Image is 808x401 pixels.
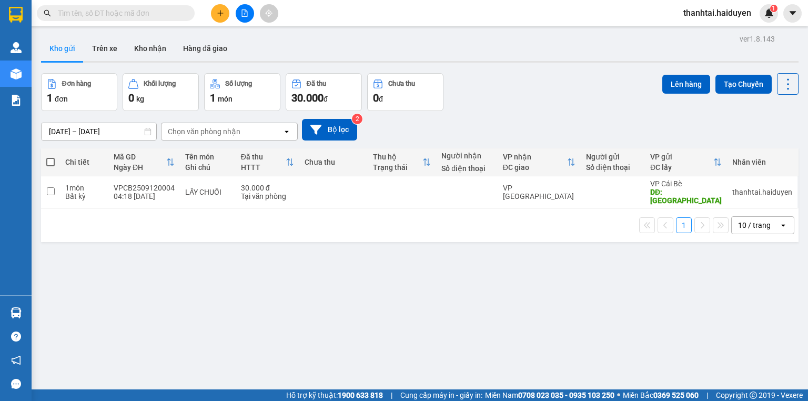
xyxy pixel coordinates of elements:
[47,92,53,104] span: 1
[41,73,117,111] button: Đơn hàng1đơn
[58,7,182,19] input: Tìm tên, số ĐT hoặc mã đơn
[373,92,379,104] span: 0
[175,36,236,61] button: Hàng đã giao
[108,148,180,176] th: Toggle SortBy
[114,153,166,161] div: Mã GD
[44,9,51,17] span: search
[586,163,640,172] div: Số điện thoại
[503,153,567,161] div: VP nhận
[260,4,278,23] button: aim
[715,75,772,94] button: Tạo Chuyến
[788,8,797,18] span: caret-down
[770,5,777,12] sup: 1
[779,221,787,229] svg: open
[645,148,727,176] th: Toggle SortBy
[126,36,175,61] button: Kho nhận
[503,184,575,200] div: VP [GEOGRAPHIC_DATA]
[62,80,91,87] div: Đơn hàng
[352,114,362,124] sup: 2
[391,389,392,401] span: |
[738,220,771,230] div: 10 / trang
[114,163,166,172] div: Ngày ĐH
[307,80,326,87] div: Đã thu
[498,148,581,176] th: Toggle SortBy
[586,153,640,161] div: Người gửi
[136,95,144,103] span: kg
[764,8,774,18] img: icon-new-feature
[675,6,760,19] span: thanhtai.haiduyen
[114,192,175,200] div: 04:18 [DATE]
[168,126,240,137] div: Chọn văn phòng nhận
[185,153,230,161] div: Tên món
[128,92,134,104] span: 0
[41,36,84,61] button: Kho gửi
[662,75,710,94] button: Lên hàng
[732,158,792,166] div: Nhân viên
[241,163,286,172] div: HTTT
[338,391,383,399] strong: 1900 633 818
[217,9,224,17] span: plus
[653,391,699,399] strong: 0369 525 060
[485,389,614,401] span: Miền Nam
[324,95,328,103] span: đ
[286,73,362,111] button: Đã thu30.000đ
[9,7,23,23] img: logo-vxr
[400,389,482,401] span: Cung cấp máy in - giấy in:
[144,80,176,87] div: Khối lượng
[650,153,713,161] div: VP gửi
[441,164,492,173] div: Số điện thoại
[211,4,229,23] button: plus
[732,188,792,196] div: thanhtai.haiduyen
[185,188,230,196] div: LẤY CHUỐI
[740,33,775,45] div: ver 1.8.143
[291,92,324,104] span: 30.000
[676,217,692,233] button: 1
[241,153,286,161] div: Đã thu
[379,95,383,103] span: đ
[204,73,280,111] button: Số lượng1món
[783,4,802,23] button: caret-down
[241,184,295,192] div: 30.000 đ
[772,5,775,12] span: 1
[114,184,175,192] div: VPCB2509120004
[123,73,199,111] button: Khối lượng0kg
[302,119,357,141] button: Bộ lọc
[305,158,362,166] div: Chưa thu
[65,192,103,200] div: Bất kỳ
[84,36,126,61] button: Trên xe
[286,389,383,401] span: Hỗ trợ kỹ thuật:
[210,92,216,104] span: 1
[11,332,21,342] span: question-circle
[373,153,422,161] div: Thu hộ
[650,179,722,188] div: VP Cái Bè
[241,9,248,17] span: file-add
[650,188,722,205] div: DĐ: ĐÔNG HÒA
[11,307,22,318] img: warehouse-icon
[750,392,757,399] span: copyright
[388,80,415,87] div: Chưa thu
[617,393,620,397] span: ⚪️
[706,389,708,401] span: |
[185,163,230,172] div: Ghi chú
[42,123,156,140] input: Select a date range.
[623,389,699,401] span: Miền Bắc
[65,184,103,192] div: 1 món
[218,95,233,103] span: món
[225,80,252,87] div: Số lượng
[11,355,21,365] span: notification
[241,192,295,200] div: Tại văn phòng
[11,42,22,53] img: warehouse-icon
[11,379,21,389] span: message
[441,152,492,160] div: Người nhận
[503,163,567,172] div: ĐC giao
[65,158,103,166] div: Chi tiết
[11,68,22,79] img: warehouse-icon
[367,73,443,111] button: Chưa thu0đ
[236,4,254,23] button: file-add
[650,163,713,172] div: ĐC lấy
[55,95,68,103] span: đơn
[518,391,614,399] strong: 0708 023 035 - 0935 103 250
[368,148,436,176] th: Toggle SortBy
[282,127,291,136] svg: open
[236,148,300,176] th: Toggle SortBy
